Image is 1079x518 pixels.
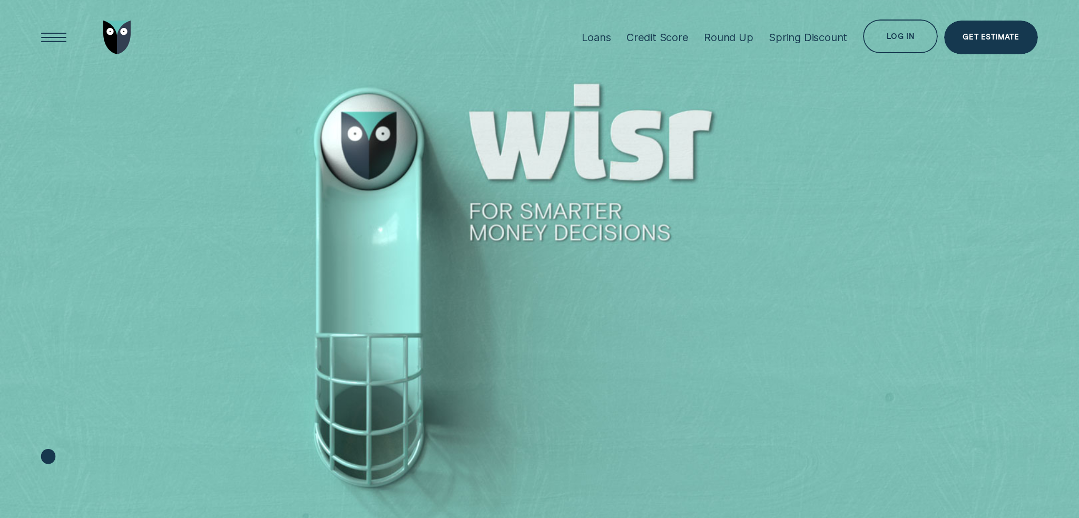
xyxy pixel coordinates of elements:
[103,21,131,54] img: Wisr
[769,31,847,44] div: Spring Discount
[944,21,1038,54] a: Get Estimate
[582,31,611,44] div: Loans
[37,21,71,54] button: Open Menu
[626,31,689,44] div: Credit Score
[863,19,938,53] button: Log in
[704,31,753,44] div: Round Up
